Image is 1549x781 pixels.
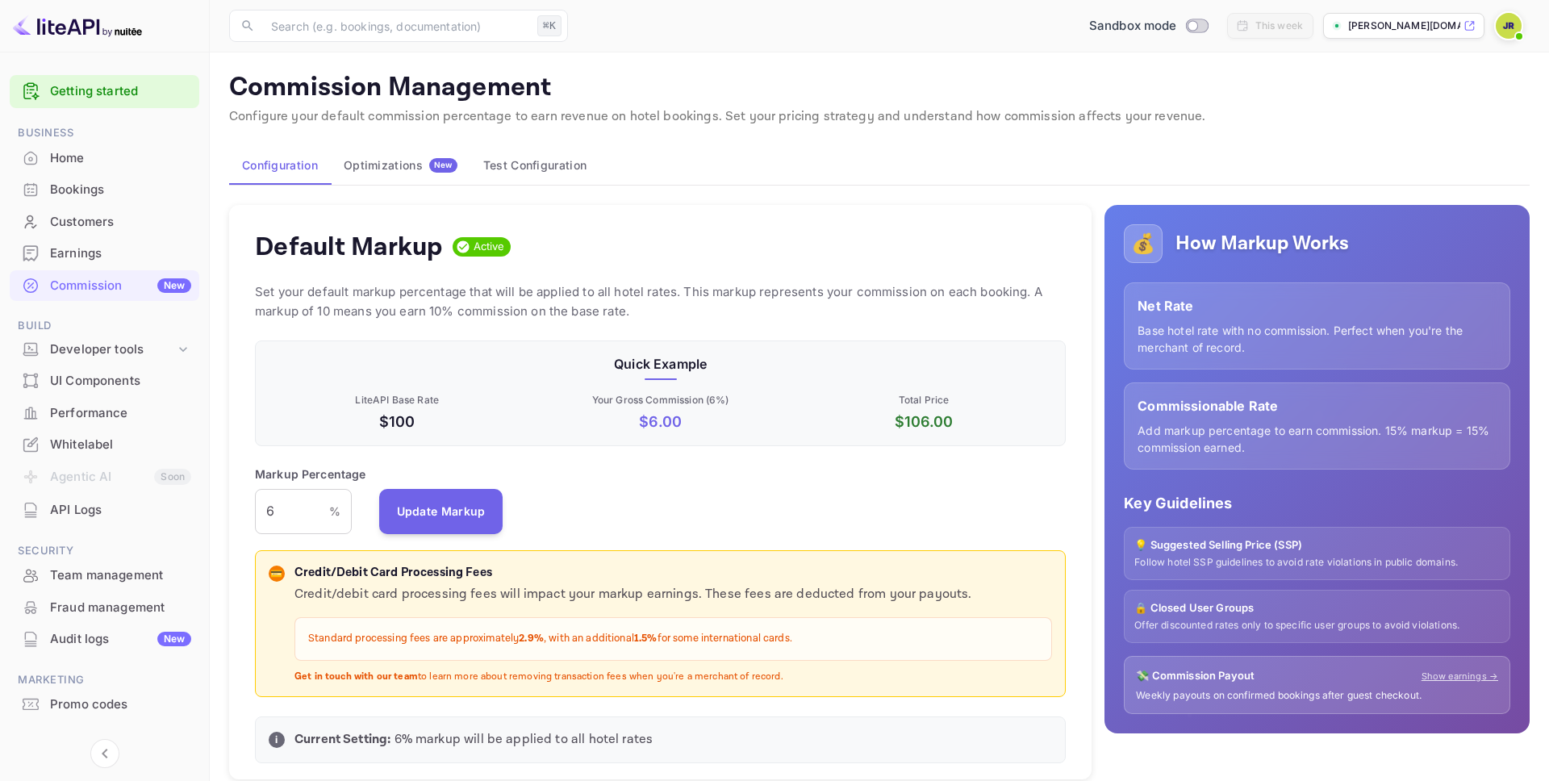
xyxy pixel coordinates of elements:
[10,624,199,654] a: Audit logsNew
[1138,422,1497,456] p: Add markup percentage to earn commission. 15% markup = 15% commission earned.
[10,365,199,397] div: UI Components
[10,592,199,622] a: Fraud management
[269,411,525,432] p: $100
[50,372,191,390] div: UI Components
[10,398,199,429] div: Performance
[10,238,199,268] a: Earnings
[1138,396,1497,416] p: Commissionable Rate
[50,340,175,359] div: Developer tools
[10,124,199,142] span: Business
[270,566,282,581] p: 💳
[1083,17,1214,35] div: Switch to Production mode
[1422,670,1498,683] a: Show earnings →
[10,143,199,174] div: Home
[50,244,191,263] div: Earnings
[1134,619,1500,633] p: Offer discounted rates only to specific user groups to avoid violations.
[1134,537,1500,553] p: 💡 Suggested Selling Price (SSP)
[50,149,191,168] div: Home
[1089,17,1177,35] span: Sandbox mode
[1175,231,1349,257] h5: How Markup Works
[10,336,199,364] div: Developer tools
[255,282,1066,321] p: Set your default markup percentage that will be applied to all hotel rates. This markup represent...
[50,82,191,101] a: Getting started
[50,181,191,199] div: Bookings
[229,146,331,185] button: Configuration
[294,670,418,683] strong: Get in touch with our team
[10,560,199,591] div: Team management
[269,354,1052,374] p: Quick Example
[1136,668,1255,684] p: 💸 Commission Payout
[10,365,199,395] a: UI Components
[255,466,366,482] p: Markup Percentage
[13,13,142,39] img: LiteAPI logo
[10,689,199,720] div: Promo codes
[10,495,199,526] div: API Logs
[10,174,199,206] div: Bookings
[294,730,1052,750] p: 6 % markup will be applied to all hotel rates
[294,564,1052,583] p: Credit/Debit Card Processing Fees
[10,270,199,302] div: CommissionNew
[50,436,191,454] div: Whitelabel
[1136,689,1498,703] p: Weekly payouts on confirmed bookings after guest checkout.
[90,739,119,768] button: Collapse navigation
[537,15,562,36] div: ⌘K
[229,107,1530,127] p: Configure your default commission percentage to earn revenue on hotel bookings. Set your pricing ...
[10,398,199,428] a: Performance
[275,733,278,747] p: i
[50,213,191,232] div: Customers
[50,501,191,520] div: API Logs
[519,632,544,645] strong: 2.9%
[50,277,191,295] div: Commission
[344,158,457,173] div: Optimizations
[10,143,199,173] a: Home
[795,411,1052,432] p: $ 106.00
[50,630,191,649] div: Audit logs
[10,429,199,459] a: Whitelabel
[10,429,199,461] div: Whitelabel
[429,160,457,170] span: New
[379,489,503,534] button: Update Markup
[261,10,531,42] input: Search (e.g. bookings, documentation)
[50,695,191,714] div: Promo codes
[10,495,199,524] a: API Logs
[50,599,191,617] div: Fraud management
[1124,492,1510,514] p: Key Guidelines
[308,631,1038,647] p: Standard processing fees are approximately , with an additional for some international cards.
[10,542,199,560] span: Security
[10,207,199,238] div: Customers
[255,489,329,534] input: 0
[470,146,599,185] button: Test Configuration
[1348,19,1460,33] p: [PERSON_NAME][DOMAIN_NAME]...
[10,689,199,719] a: Promo codes
[10,592,199,624] div: Fraud management
[532,393,788,407] p: Your Gross Commission ( 6 %)
[329,503,340,520] p: %
[634,632,658,645] strong: 1.5%
[255,231,443,263] h4: Default Markup
[229,72,1530,104] p: Commission Management
[50,404,191,423] div: Performance
[10,317,199,335] span: Build
[10,238,199,269] div: Earnings
[10,207,199,236] a: Customers
[10,624,199,655] div: Audit logsNew
[269,393,525,407] p: LiteAPI Base Rate
[50,566,191,585] div: Team management
[467,239,511,255] span: Active
[1131,229,1155,258] p: 💰
[10,560,199,590] a: Team management
[1134,600,1500,616] p: 🔒 Closed User Groups
[10,270,199,300] a: CommissionNew
[157,632,191,646] div: New
[294,670,1052,684] p: to learn more about removing transaction fees when you're a merchant of record.
[294,731,390,748] strong: Current Setting:
[10,671,199,689] span: Marketing
[1255,19,1303,33] div: This week
[532,411,788,432] p: $ 6.00
[1138,322,1497,356] p: Base hotel rate with no commission. Perfect when you're the merchant of record.
[294,585,1052,604] p: Credit/debit card processing fees will impact your markup earnings. These fees are deducted from ...
[157,278,191,293] div: New
[10,75,199,108] div: Getting started
[10,174,199,204] a: Bookings
[1496,13,1522,39] img: John Richards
